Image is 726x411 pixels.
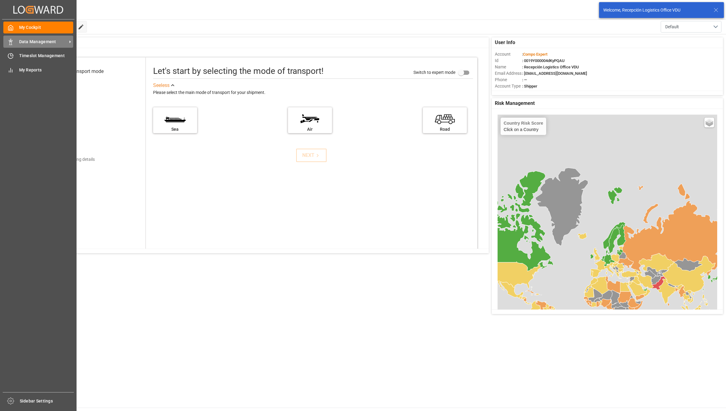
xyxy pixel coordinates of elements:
span: Switch to expert mode [413,70,455,75]
span: : — [522,78,527,82]
span: My Reports [19,67,74,73]
span: : 0019Y000004dKyPQAU [522,58,565,63]
div: Air [291,126,329,133]
div: Please select the main mode of transport for your shipment. [153,89,473,96]
span: Account [495,51,522,57]
span: Name [495,64,522,70]
span: Risk Management [495,100,535,107]
span: Email Address [495,70,522,77]
span: Sidebar Settings [20,398,74,404]
button: NEXT [296,149,327,162]
div: Road [426,126,464,133]
span: : Shipper [522,84,537,88]
span: Compo Expert [523,52,547,57]
a: Layers [704,118,714,127]
span: : [522,52,547,57]
span: My Cockpit [19,24,74,31]
span: Id [495,57,522,64]
a: My Reports [3,64,73,76]
span: Default [665,24,679,30]
div: Sea [156,126,194,133]
div: Let's start by selecting the mode of transport! [153,65,324,78]
span: Account Type [495,83,522,89]
button: open menu [661,21,721,33]
span: Data Management [19,39,67,45]
h4: Country Risk Score [504,121,543,126]
a: My Cockpit [3,22,73,33]
div: Click on a Country [504,121,543,132]
div: Welcome, Recepción Logistics Office VDU [603,7,708,13]
span: User Info [495,39,515,46]
div: NEXT [302,152,321,159]
div: Select transport mode [57,68,104,75]
span: : [EMAIL_ADDRESS][DOMAIN_NAME] [522,71,587,76]
span: Phone [495,77,522,83]
span: : Recepción Logistics Office VDU [522,65,579,69]
div: See less [153,82,170,89]
a: Timeslot Management [3,50,73,62]
span: Timeslot Management [19,53,74,59]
